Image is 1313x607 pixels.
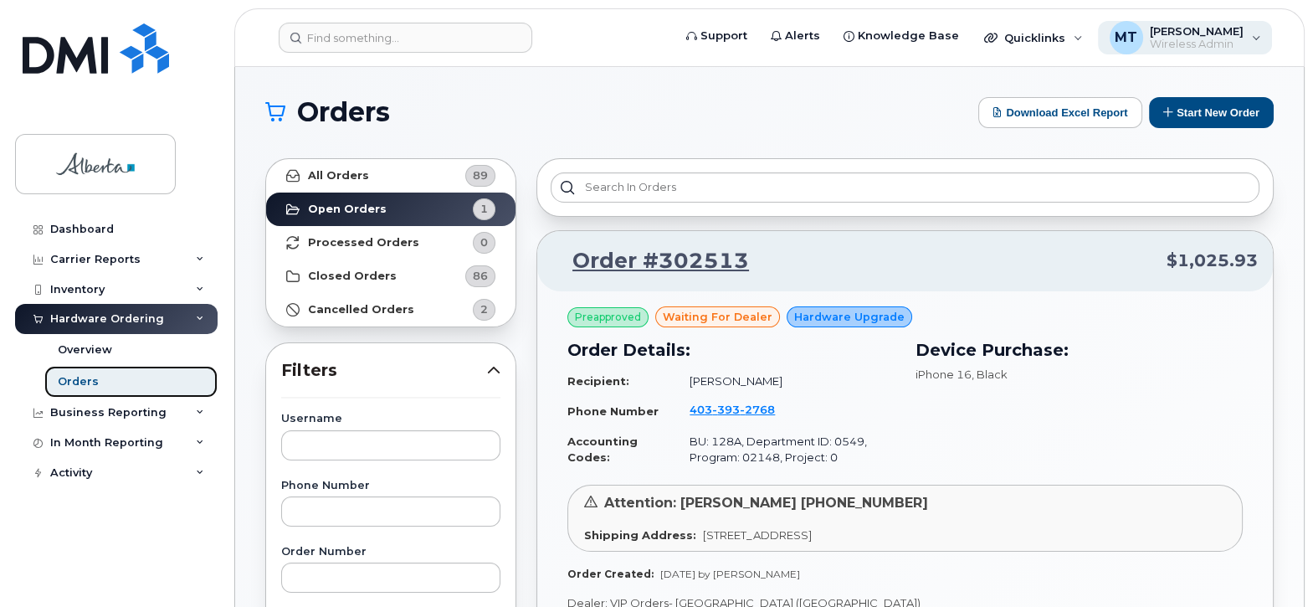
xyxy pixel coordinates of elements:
span: 2768 [740,403,775,416]
span: Hardware Upgrade [794,309,905,325]
span: 393 [712,403,740,416]
h3: Order Details: [567,337,895,363]
strong: Processed Orders [308,236,419,249]
strong: Open Orders [308,203,387,216]
strong: Closed Orders [308,270,397,283]
a: Open Orders1 [266,193,515,226]
span: Attention: [PERSON_NAME] [PHONE_NUMBER] [604,495,928,511]
button: Start New Order [1149,97,1274,128]
span: , Black [972,368,1008,381]
label: Order Number [281,547,500,558]
a: Order #302513 [552,246,749,276]
span: 89 [473,167,488,183]
span: 0 [480,234,488,250]
span: 86 [473,268,488,284]
span: 2 [480,301,488,317]
h3: Device Purchase: [916,337,1244,363]
span: iPhone 16 [916,368,972,381]
span: [DATE] by [PERSON_NAME] [660,568,800,580]
label: Username [281,414,500,424]
label: Phone Number [281,481,500,491]
a: 4033932768 [690,403,795,416]
td: [PERSON_NAME] [674,367,895,396]
strong: Accounting Codes: [567,435,638,464]
strong: Order Created: [567,568,654,580]
span: 1 [480,201,488,217]
span: Filters [281,358,487,383]
td: BU: 128A, Department ID: 0549, Program: 02148, Project: 0 [674,427,895,471]
button: Download Excel Report [978,97,1142,128]
span: Orders [297,100,390,125]
span: Preapproved [575,310,641,325]
a: All Orders89 [266,159,515,193]
strong: Recipient: [567,374,629,388]
span: $1,025.93 [1167,249,1258,273]
input: Search in orders [551,172,1259,203]
a: Processed Orders0 [266,226,515,260]
a: Cancelled Orders2 [266,293,515,327]
a: Closed Orders86 [266,260,515,293]
span: [STREET_ADDRESS] [703,528,812,542]
strong: Phone Number [567,404,659,418]
span: 403 [690,403,775,416]
span: waiting for dealer [663,309,772,325]
strong: All Orders [308,169,369,183]
strong: Cancelled Orders [308,303,414,316]
strong: Shipping Address: [584,528,696,542]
